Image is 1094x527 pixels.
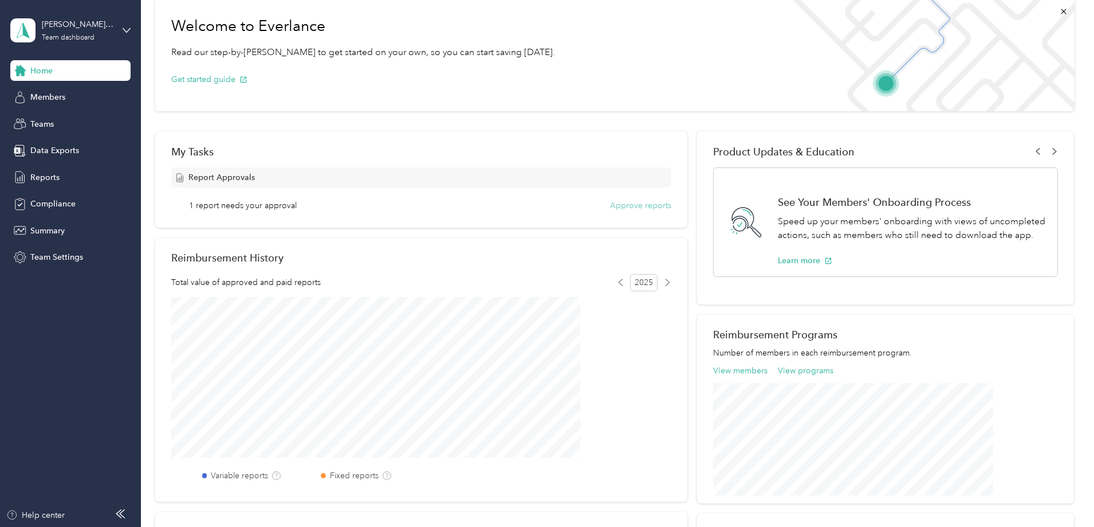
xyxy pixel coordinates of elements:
[171,146,671,158] div: My Tasks
[778,214,1045,243] p: Speed up your members' onboarding with views of uncompleted actions, such as members who still ne...
[30,225,65,237] span: Summary
[211,470,268,482] label: Variable reports
[171,276,321,288] span: Total value of approved and paid reports
[30,171,60,184] span: Reports
[778,255,832,267] button: Learn more
[30,118,54,130] span: Teams
[42,34,95,41] div: Team dashboard
[30,251,83,263] span: Team Settings
[171,73,247,85] button: Get started guide
[630,274,658,291] span: 2025
[30,198,76,210] span: Compliance
[171,45,555,60] p: Read our step-by-[PERSON_NAME] to get started on your own, so you can start saving [DATE].
[6,509,65,521] button: Help center
[713,146,855,158] span: Product Updates & Education
[42,18,113,30] div: [PERSON_NAME]'s Team
[778,196,1045,208] h1: See Your Members' Onboarding Process
[30,65,53,77] span: Home
[30,145,79,157] span: Data Exports
[713,365,768,377] button: View members
[188,171,255,184] span: Report Approvals
[330,470,379,482] label: Fixed reports
[713,347,1058,359] p: Number of members in each reimbursement program.
[778,365,833,377] button: View programs
[171,17,555,36] h1: Welcome to Everlance
[171,252,284,264] h2: Reimbursement History
[713,329,1058,341] h2: Reimbursement Programs
[189,200,297,212] span: 1 report needs your approval
[30,91,65,103] span: Members
[610,200,671,212] button: Approve reports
